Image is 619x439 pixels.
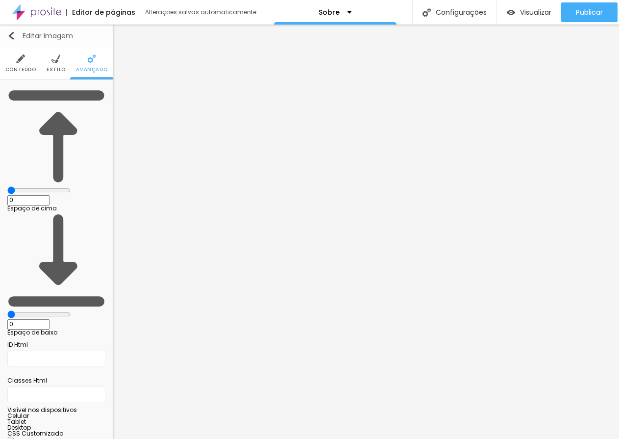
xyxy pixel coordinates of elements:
[7,423,31,432] span: Desktop
[7,407,105,413] div: Visível nos dispositivos
[507,8,515,17] img: view-1.svg
[497,2,561,22] button: Visualizar
[7,431,105,437] div: CSS Customizado
[7,417,26,426] span: Tablet
[7,32,73,40] div: Editar Imagem
[576,8,603,16] span: Publicar
[7,330,105,336] div: Espaço de baixo
[319,9,340,16] p: Sobre
[145,9,258,15] div: Alterações salvas automaticamente
[16,54,25,63] img: Icone
[7,87,105,185] img: Icone
[7,340,105,349] div: ID Html
[5,67,36,72] span: Conteúdo
[76,67,107,72] span: Avançado
[7,412,29,420] span: Celular
[520,8,551,16] span: Visualizar
[66,9,135,16] div: Editor de páginas
[7,32,15,40] img: Icone
[47,67,66,72] span: Estilo
[7,211,105,310] img: Icone
[87,54,96,63] img: Icone
[7,206,105,211] div: Espaço de cima
[422,8,431,17] img: Icone
[7,376,105,385] div: Classes Html
[561,2,618,22] button: Publicar
[51,54,60,63] img: Icone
